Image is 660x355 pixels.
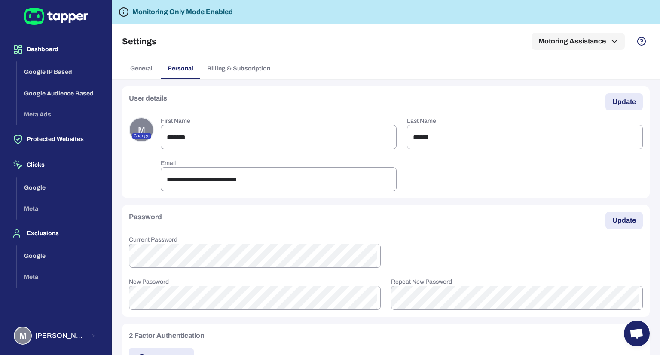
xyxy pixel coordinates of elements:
h6: 2 Factor Authentication [129,331,205,341]
h6: Last Name [407,117,643,125]
div: M [14,327,32,345]
button: M[PERSON_NAME] [PERSON_NAME] [7,323,104,348]
button: Protected Websites [7,127,104,151]
p: Change [132,133,151,139]
button: MChange [129,117,154,142]
h6: New Password [129,278,381,286]
div: M [129,117,154,142]
h6: Email [161,159,397,167]
a: Clicks [7,161,104,168]
a: Google IP Based [17,68,104,75]
span: Billing & Subscription [207,65,270,73]
a: Exclusions [7,229,104,236]
h6: User details [129,93,167,104]
span: Personal [168,65,193,73]
span: [PERSON_NAME] [PERSON_NAME] [35,331,86,340]
button: Dashboard [7,37,104,61]
div: Open chat [624,321,650,346]
button: Clicks [7,153,104,177]
h6: Monitoring Only Mode Enabled [132,7,233,17]
h6: Password [129,212,162,222]
a: Google [17,183,104,190]
button: Google [17,245,104,267]
button: Google Audience Based [17,83,104,104]
span: General [130,65,153,73]
a: Dashboard [7,45,104,52]
button: Google IP Based [17,61,104,83]
button: Update [605,93,643,110]
button: Motoring Assistance [532,33,625,50]
h5: Settings [122,36,156,46]
button: Update [605,212,643,229]
button: Google [17,177,104,199]
a: Google [17,251,104,259]
h6: Repeat New Password [391,278,643,286]
a: Google Audience Based [17,89,104,96]
svg: Tapper is not blocking any fraudulent activity for this domain [119,7,129,17]
button: Exclusions [7,221,104,245]
a: Protected Websites [7,135,104,142]
h6: Current Password [129,236,381,244]
h6: First Name [161,117,397,125]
